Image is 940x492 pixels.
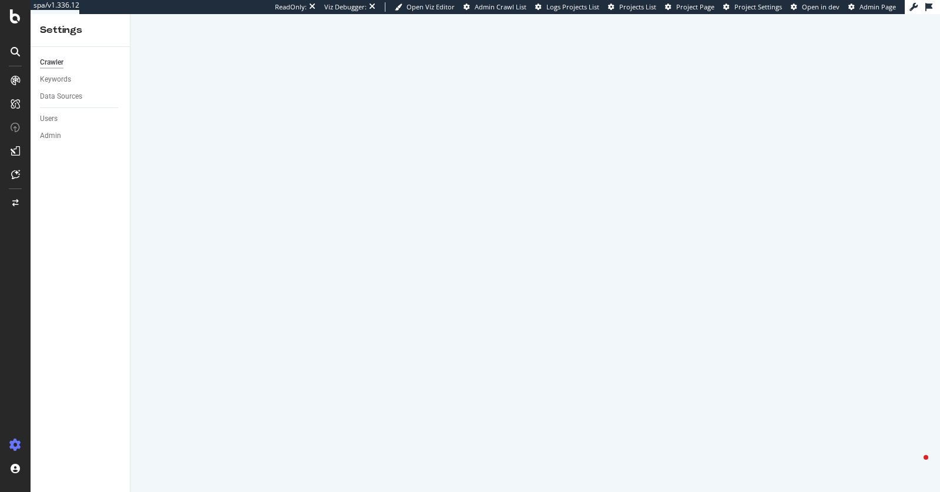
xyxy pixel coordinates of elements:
a: Data Sources [40,90,122,103]
a: Open in dev [791,2,840,12]
span: Open Viz Editor [407,2,455,11]
a: Keywords [40,73,122,86]
div: Users [40,113,58,125]
div: Admin [40,130,61,142]
span: Admin Page [860,2,896,11]
a: Users [40,113,122,125]
div: Data Sources [40,90,82,103]
span: Open in dev [802,2,840,11]
a: Admin Page [848,2,896,12]
span: Project Page [676,2,714,11]
span: Projects List [619,2,656,11]
span: Logs Projects List [546,2,599,11]
a: Admin [40,130,122,142]
a: Project Page [665,2,714,12]
div: Crawler [40,56,63,69]
div: ReadOnly: [275,2,307,12]
a: Projects List [608,2,656,12]
a: Crawler [40,56,122,69]
div: Keywords [40,73,71,86]
div: Viz Debugger: [324,2,367,12]
a: Open Viz Editor [395,2,455,12]
a: Project Settings [723,2,782,12]
span: Project Settings [734,2,782,11]
div: Settings [40,23,120,37]
a: Admin Crawl List [464,2,526,12]
a: Logs Projects List [535,2,599,12]
span: Admin Crawl List [475,2,526,11]
iframe: Intercom live chat [900,452,928,480]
